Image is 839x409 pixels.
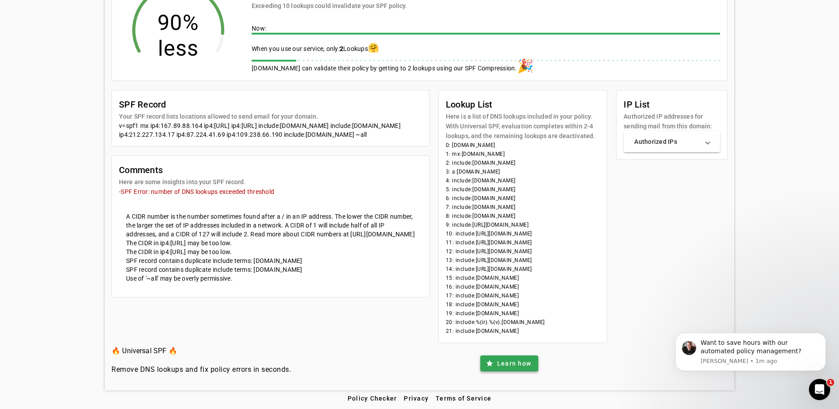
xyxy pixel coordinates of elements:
li: 12: include:[URL][DOMAIN_NAME] [446,247,600,256]
mat-card-content: Use of '~all' may be overly permissive. [119,274,422,290]
li: 21: include:[DOMAIN_NAME] [446,327,600,336]
li: 15: include:[DOMAIN_NAME] [446,274,600,282]
mat-card-subtitle: Your SPF record lists locations allowed to send email for your domain. [119,112,318,121]
tspan: 90% [157,10,199,35]
span: Policy Checker [348,395,397,402]
li: 3: a:[DOMAIN_NAME] [446,167,600,176]
mat-card-subtitle: Authorized IP addresses for sending mail from this domain: [624,112,720,131]
span: [DOMAIN_NAME] can validate their policy by getting to 2 lookups using our SPF Compression. [252,65,517,72]
h4: Remove DNS lookups and fix policy errors in seconds. [111,364,291,375]
mat-card-content: SPF record contains duplicate include terms: [DOMAIN_NAME] [119,256,422,265]
button: Terms of Service [432,390,495,406]
mat-panel-title: Authorized IPs [634,137,699,146]
li: 4: include:[DOMAIN_NAME] [446,176,600,185]
li: 11: include:[URL][DOMAIN_NAME] [446,238,600,247]
span: Privacy [404,395,429,402]
li: 0: [DOMAIN_NAME] [446,141,600,150]
li: 1: mx:[DOMAIN_NAME] [446,150,600,158]
span: 🤗 [368,42,379,53]
iframe: Intercom notifications message [662,320,839,385]
button: Learn how [480,355,538,371]
li: 5: include:[DOMAIN_NAME] [446,185,600,194]
li: 2: include:[DOMAIN_NAME] [446,158,600,167]
li: 16: include:[DOMAIN_NAME] [446,282,600,291]
button: Privacy [400,390,432,406]
li: 9: include:[URL][DOMAIN_NAME] [446,220,600,229]
mat-error: -SPF Error: number of DNS lookups exceeded threshold [119,187,422,196]
li: 8: include:[DOMAIN_NAME] [446,212,600,220]
li: 14: include:[URL][DOMAIN_NAME] [446,265,600,274]
li: 18: include:[DOMAIN_NAME] [446,300,600,309]
mat-card-content: The CIDR in ip4:[URL] may be too low. [119,247,422,256]
li: 6: include:[DOMAIN_NAME] [446,194,600,203]
li: 13: include:[URL][DOMAIN_NAME] [446,256,600,265]
mat-card-title: Comments [119,163,245,177]
li: 7: include:[DOMAIN_NAME] [446,203,600,212]
div: Now: [252,24,720,35]
tspan: less [158,36,199,61]
li: 19: include:[DOMAIN_NAME] [446,309,600,318]
div: v=spf1 mx ip4:167.89.88.164 ip4:[URL] ip4:[URL] include:[DOMAIN_NAME] include:[DOMAIN_NAME] ip4:2... [119,121,422,139]
mat-card-title: Lookup List [446,97,600,112]
mat-card-title: SPF Record [119,97,318,112]
span: 1 [827,379,834,386]
li: 17: include:[DOMAIN_NAME] [446,291,600,300]
mat-card-content: SPF record contains duplicate include terms: [DOMAIN_NAME] [119,265,422,274]
mat-card-title: IP List [624,97,720,112]
h3: 🔥 Universal SPF 🔥 [111,345,291,357]
li: 20: include:%{ir}.%{v}.[DOMAIN_NAME] [446,318,600,327]
mat-card-subtitle: Here is a list of DNS lookups included in your policy. With Universal SPF, evaluation completes w... [446,112,600,141]
button: Policy Checker [344,390,401,406]
li: 10: include:[URL][DOMAIN_NAME] [446,229,600,238]
mat-card-subtitle: Here are some insights into your SPF record. [119,177,245,187]
span: 2 [340,45,343,52]
mat-expansion-panel-header: Authorized IPs [624,131,720,152]
mat-card-content: The CIDR in ip4:[URL] may be too low. [119,239,422,247]
mat-card-subtitle: Exceeding 10 lookups could invalidate your SPF policy. [252,1,407,11]
span: Learn how [497,359,531,368]
mat-card-content: A CIDR number is the number sometimes found after a / in an IP address. The lower the CIDR number... [119,205,422,239]
div: When you use our service, only: Lookups [252,43,720,53]
iframe: Intercom live chat [809,379,830,400]
span: 🎉 [517,58,533,73]
span: Terms of Service [436,395,491,402]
